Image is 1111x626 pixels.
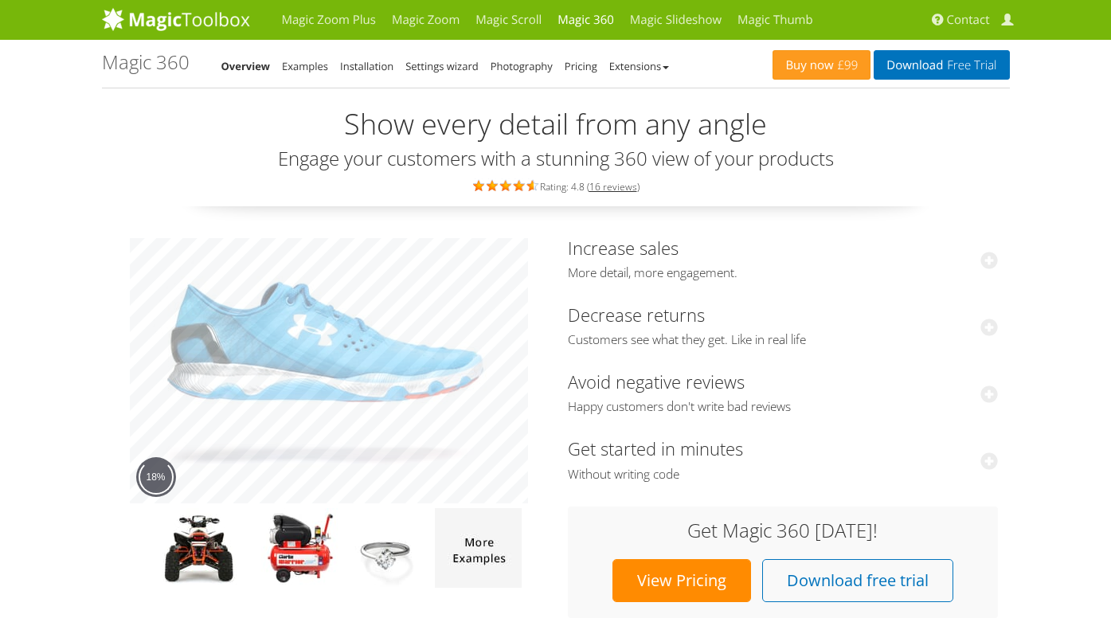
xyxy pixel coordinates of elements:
a: Installation [340,59,393,73]
a: Settings wizard [405,59,479,73]
span: Customers see what they get. Like in real life [568,332,998,348]
a: Pricing [565,59,597,73]
a: Avoid negative reviewsHappy customers don't write bad reviews [568,370,998,415]
h1: Magic 360 [102,52,190,72]
a: Increase salesMore detail, more engagement. [568,236,998,281]
a: View Pricing [612,559,751,602]
a: 16 reviews [589,180,637,194]
a: Photography [491,59,553,73]
a: Buy now£99 [773,50,870,80]
span: Contact [947,12,990,28]
a: Examples [282,59,328,73]
span: Happy customers don't write bad reviews [568,399,998,415]
a: DownloadFree Trial [874,50,1009,80]
h2: Show every detail from any angle [102,108,1010,140]
span: More detail, more engagement. [568,265,998,281]
img: more magic 360 demos [435,508,522,588]
a: Get started in minutesWithout writing code [568,436,998,482]
h3: Engage your customers with a stunning 360 view of your products [102,148,1010,169]
span: Free Trial [943,59,996,72]
h3: Get Magic 360 [DATE]! [584,520,982,541]
img: MagicToolbox.com - Image tools for your website [102,7,250,31]
a: Download free trial [762,559,953,602]
a: Decrease returnsCustomers see what they get. Like in real life [568,303,998,348]
a: Overview [221,59,271,73]
div: Rating: 4.8 ( ) [102,177,1010,194]
span: Without writing code [568,467,998,483]
a: Extensions [609,59,669,73]
span: £99 [834,59,859,72]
